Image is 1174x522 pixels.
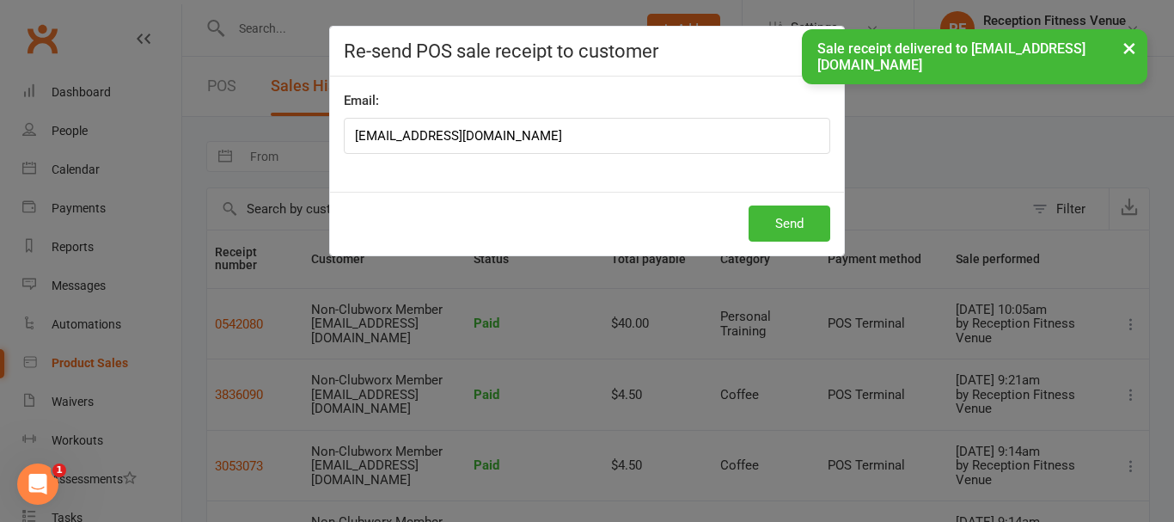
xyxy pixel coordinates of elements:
label: Email: [344,90,379,111]
button: × [1114,29,1145,66]
iframe: Intercom live chat [17,464,58,505]
button: Send [749,206,830,242]
span: 1 [52,464,66,477]
div: Sale receipt delivered to [EMAIL_ADDRESS][DOMAIN_NAME] [802,29,1147,84]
